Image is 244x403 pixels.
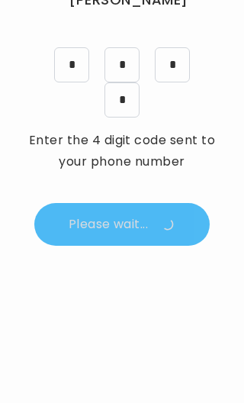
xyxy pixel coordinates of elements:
input: 0 [155,47,190,82]
input: 4 [104,47,140,82]
span: Enter the 4 digit code sent to your phone number [29,131,215,170]
button: Please wait... [34,203,210,246]
input: 3 [104,82,140,118]
input: 7 [54,47,89,82]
